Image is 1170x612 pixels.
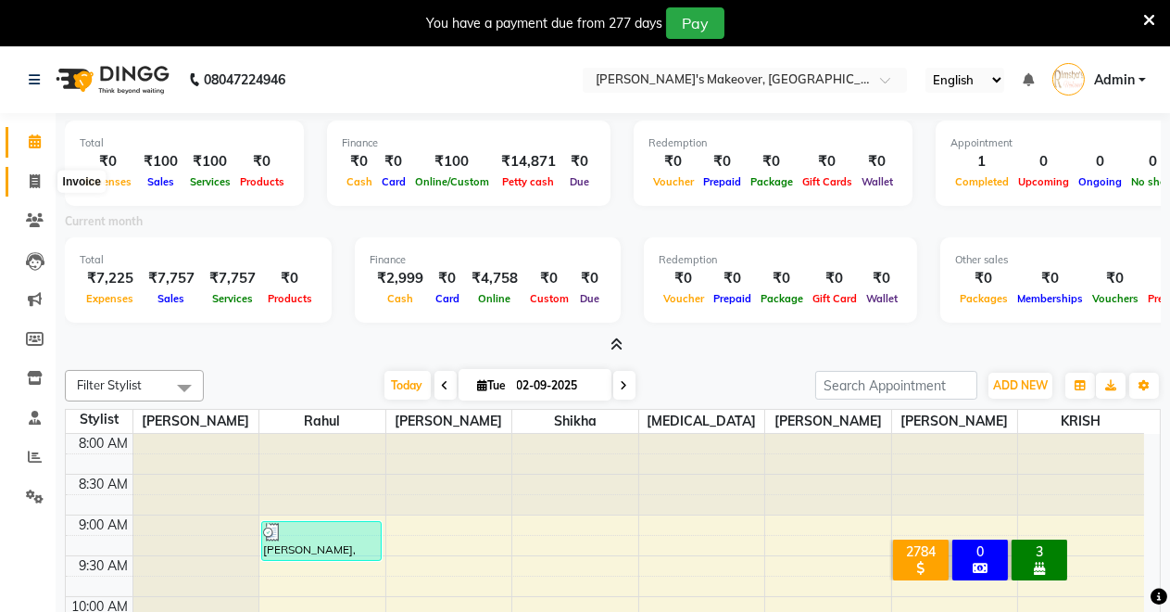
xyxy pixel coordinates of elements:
[235,175,289,188] span: Products
[76,475,132,494] div: 8:30 AM
[659,292,709,305] span: Voucher
[709,268,756,289] div: ₹0
[65,213,143,230] label: Current month
[259,410,385,433] span: Rahul
[377,175,410,188] span: Card
[76,434,132,453] div: 8:00 AM
[498,175,560,188] span: Petty cash
[512,410,638,433] span: Shikha
[798,151,857,172] div: ₹0
[494,151,563,172] div: ₹14,871
[208,292,258,305] span: Services
[857,175,898,188] span: Wallet
[525,292,573,305] span: Custom
[370,252,606,268] div: Finance
[263,292,317,305] span: Products
[648,135,898,151] div: Redemption
[473,378,511,392] span: Tue
[648,175,698,188] span: Voucher
[1013,268,1088,289] div: ₹0
[431,268,464,289] div: ₹0
[384,371,431,400] span: Today
[1013,175,1074,188] span: Upcoming
[525,268,573,289] div: ₹0
[573,268,606,289] div: ₹0
[659,252,902,268] div: Redemption
[709,292,756,305] span: Prepaid
[1088,292,1143,305] span: Vouchers
[58,171,106,193] div: Invoice
[950,151,1013,172] div: 1
[956,543,1004,560] div: 0
[1088,268,1143,289] div: ₹0
[76,556,132,576] div: 9:30 AM
[141,268,202,289] div: ₹7,757
[815,371,977,400] input: Search Appointment
[204,54,285,106] b: 08047224946
[80,151,136,172] div: ₹0
[1094,70,1135,90] span: Admin
[756,292,808,305] span: Package
[77,377,142,392] span: Filter Stylist
[342,135,596,151] div: Finance
[377,151,410,172] div: ₹0
[565,175,594,188] span: Due
[862,268,902,289] div: ₹0
[988,373,1052,399] button: ADD NEW
[235,151,289,172] div: ₹0
[185,175,235,188] span: Services
[185,151,235,172] div: ₹100
[154,292,190,305] span: Sales
[746,151,798,172] div: ₹0
[136,151,185,172] div: ₹100
[426,14,662,33] div: You have a payment due from 277 days
[1013,151,1074,172] div: 0
[47,54,174,106] img: logo
[1013,292,1088,305] span: Memberships
[1074,151,1126,172] div: 0
[950,175,1013,188] span: Completed
[80,252,317,268] div: Total
[511,372,604,400] input: 2025-09-02
[639,410,765,433] span: [MEDICAL_DATA]
[798,175,857,188] span: Gift Cards
[143,175,179,188] span: Sales
[263,268,317,289] div: ₹0
[431,292,464,305] span: Card
[765,410,891,433] span: [PERSON_NAME]
[76,516,132,535] div: 9:00 AM
[386,410,512,433] span: [PERSON_NAME]
[666,7,724,39] button: Pay
[756,268,808,289] div: ₹0
[410,151,494,172] div: ₹100
[955,292,1013,305] span: Packages
[1052,63,1085,96] img: Admin
[892,410,1018,433] span: [PERSON_NAME]
[955,268,1013,289] div: ₹0
[575,292,604,305] span: Due
[993,378,1048,392] span: ADD NEW
[808,268,862,289] div: ₹0
[746,175,798,188] span: Package
[342,175,377,188] span: Cash
[1018,410,1144,433] span: KRISH
[1074,175,1126,188] span: Ongoing
[80,268,141,289] div: ₹7,225
[80,135,289,151] div: Total
[82,292,139,305] span: Expenses
[202,268,263,289] div: ₹7,757
[383,292,418,305] span: Cash
[342,151,377,172] div: ₹0
[659,268,709,289] div: ₹0
[563,151,596,172] div: ₹0
[648,151,698,172] div: ₹0
[370,268,431,289] div: ₹2,999
[410,175,494,188] span: Online/Custom
[698,151,746,172] div: ₹0
[133,410,259,433] span: [PERSON_NAME]
[66,410,132,429] div: Stylist
[698,175,746,188] span: Prepaid
[1015,543,1063,560] div: 3
[464,268,525,289] div: ₹4,758
[897,543,945,560] div: 2784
